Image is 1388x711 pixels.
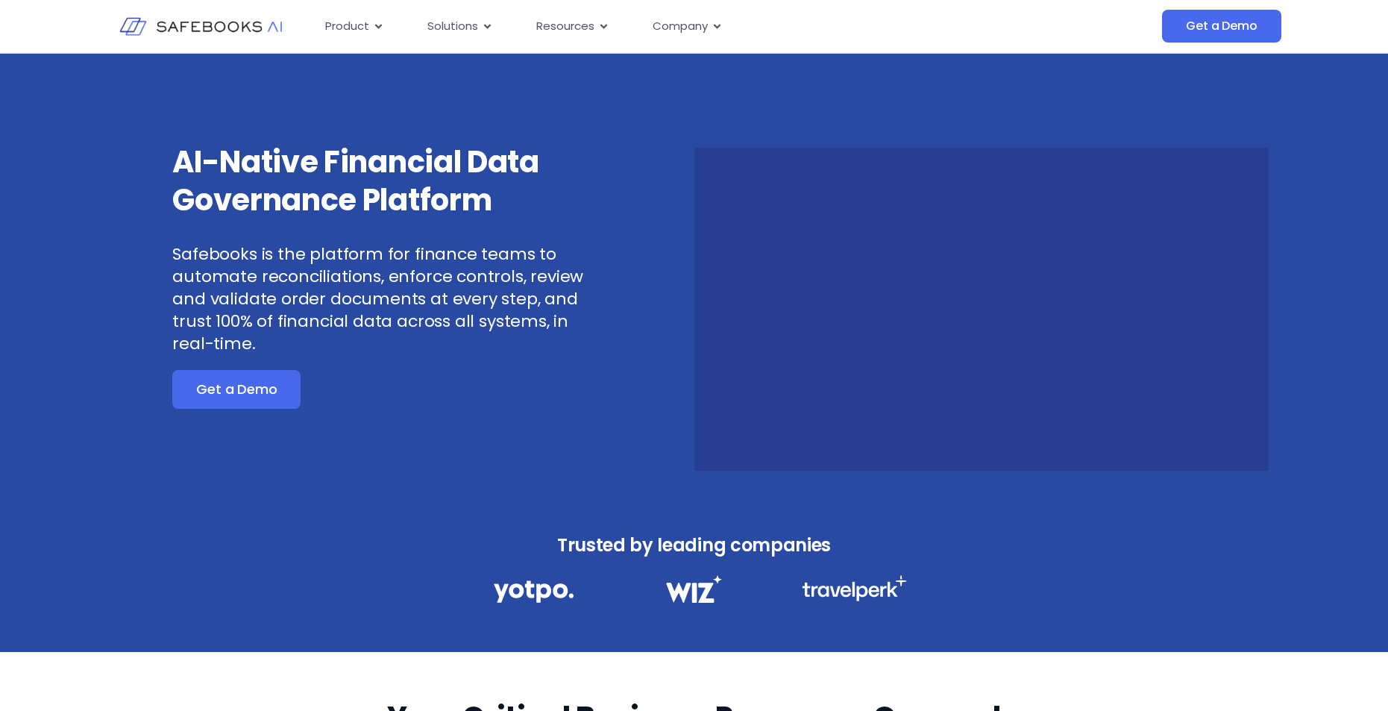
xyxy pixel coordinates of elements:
a: Get a Demo [172,370,301,409]
nav: Menu [313,12,1013,41]
h3: Trusted by leading companies [461,530,928,560]
span: Company [653,18,708,35]
h3: AI-Native Financial Data Governance Platform [172,143,603,219]
span: Solutions [427,18,478,35]
span: Resources [536,18,594,35]
img: Financial Data Governance 3 [802,575,907,601]
span: Get a Demo [196,382,277,397]
img: Financial Data Governance 1 [494,575,574,607]
a: Get a Demo [1162,10,1281,43]
div: Menu Toggle [313,12,1013,41]
span: Get a Demo [1186,19,1257,34]
span: Product [325,18,369,35]
img: Financial Data Governance 2 [659,575,729,603]
p: Safebooks is the platform for finance teams to automate reconciliations, enforce controls, review... [172,243,603,355]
